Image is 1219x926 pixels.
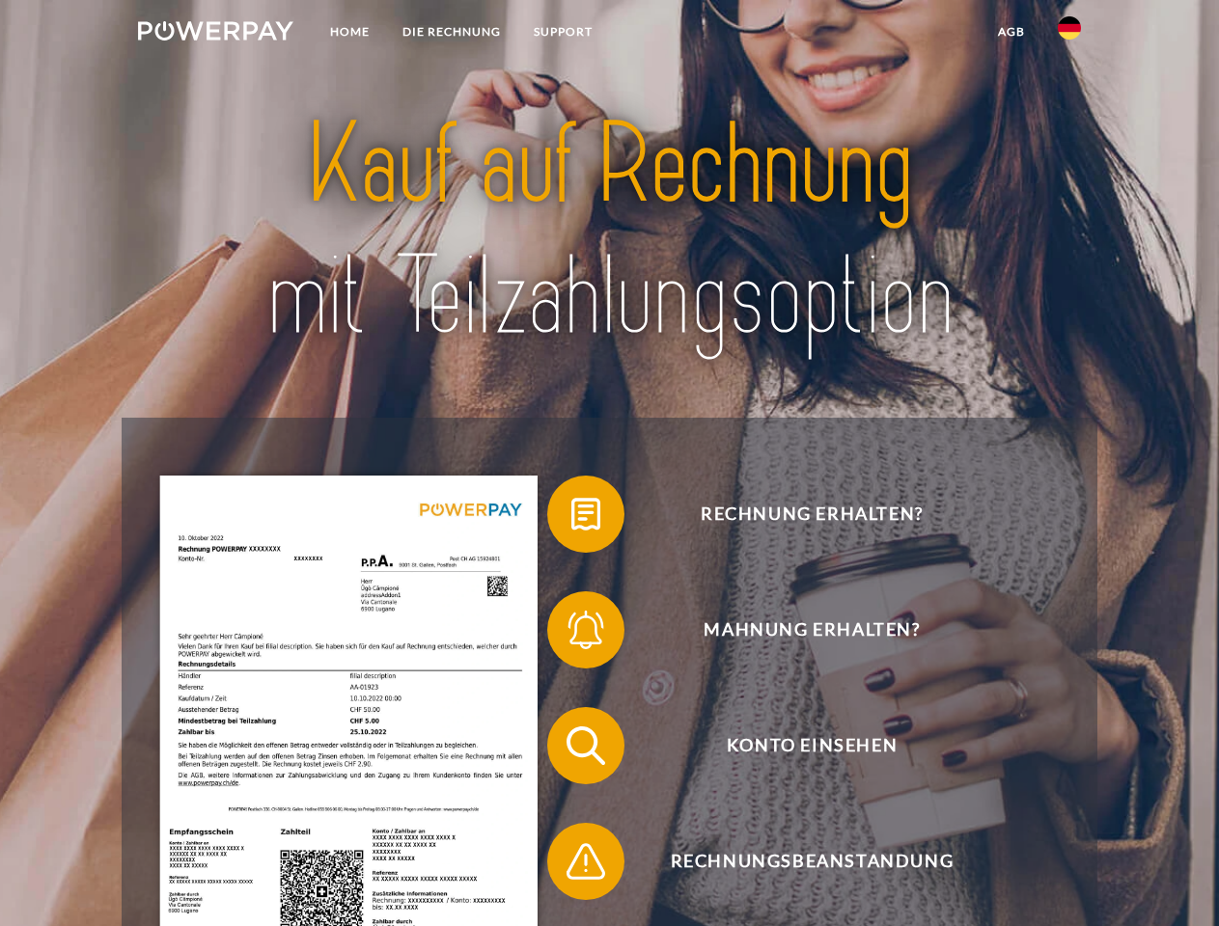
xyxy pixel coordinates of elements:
img: logo-powerpay-white.svg [138,21,293,41]
img: qb_warning.svg [562,837,610,885]
img: de [1058,16,1081,40]
img: qb_bill.svg [562,490,610,538]
span: Rechnungsbeanstandung [575,823,1048,900]
img: title-powerpay_de.svg [184,93,1035,369]
img: qb_search.svg [562,722,610,770]
button: Rechnungsbeanstandung [547,823,1049,900]
span: Rechnung erhalten? [575,476,1048,553]
span: Konto einsehen [575,707,1048,784]
a: agb [982,14,1041,49]
span: Mahnung erhalten? [575,591,1048,668]
img: qb_bell.svg [562,606,610,654]
a: Home [314,14,386,49]
a: DIE RECHNUNG [386,14,517,49]
button: Mahnung erhalten? [547,591,1049,668]
button: Konto einsehen [547,707,1049,784]
a: SUPPORT [517,14,609,49]
button: Rechnung erhalten? [547,476,1049,553]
